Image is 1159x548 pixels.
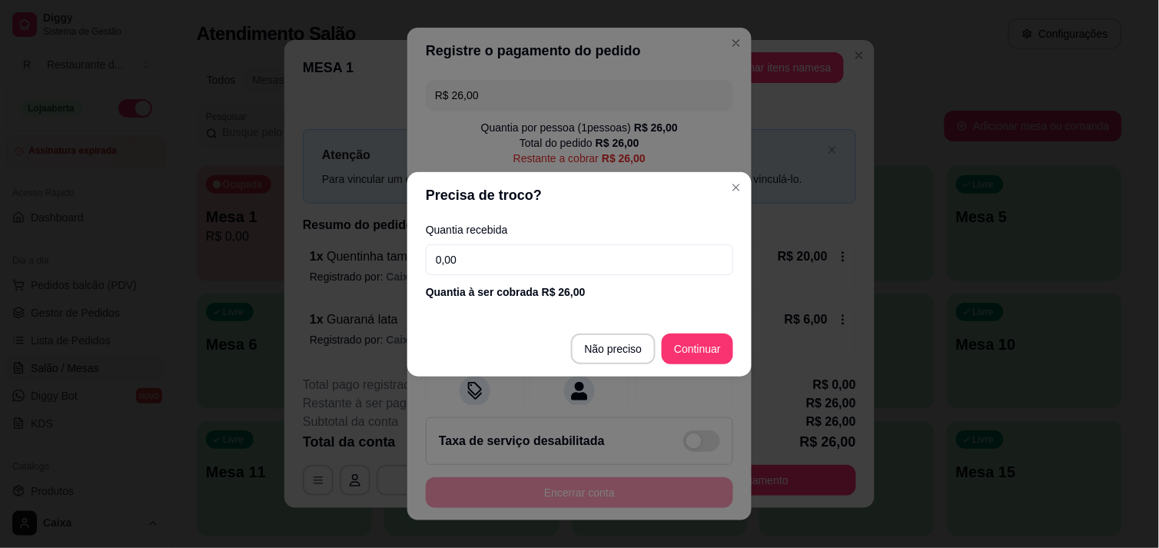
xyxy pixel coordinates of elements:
button: Close [724,175,749,200]
div: Quantia à ser cobrada R$ 26,00 [426,284,733,300]
header: Precisa de troco? [407,172,752,218]
button: Continuar [662,334,733,364]
button: Não preciso [571,334,656,364]
label: Quantia recebida [426,224,733,235]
